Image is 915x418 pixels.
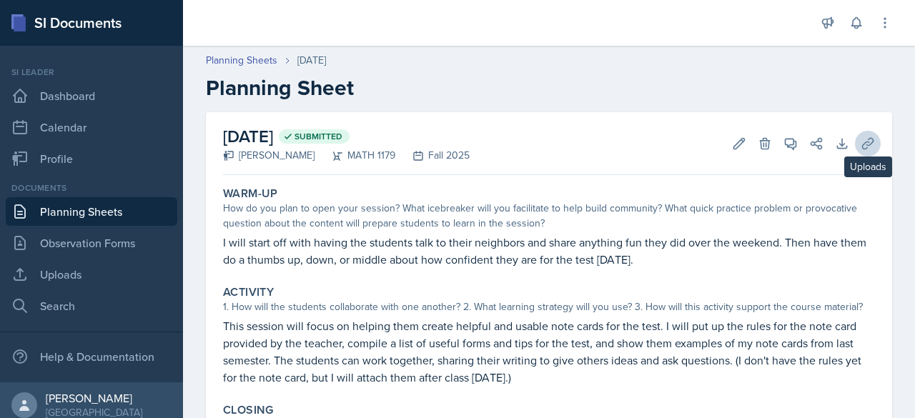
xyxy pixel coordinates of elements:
div: 1. How will the students collaborate with one another? 2. What learning strategy will you use? 3.... [223,299,875,314]
a: Calendar [6,113,177,141]
a: Planning Sheets [6,197,177,226]
div: Fall 2025 [395,148,470,163]
div: [DATE] [297,53,326,68]
div: Si leader [6,66,177,79]
label: Warm-Up [223,186,278,201]
a: Uploads [6,260,177,289]
a: Observation Forms [6,229,177,257]
label: Activity [223,285,274,299]
p: This session will focus on helping them create helpful and usable note cards for the test. I will... [223,317,875,386]
h2: Planning Sheet [206,75,892,101]
p: I will start off with having the students talk to their neighbors and share anything fun they did... [223,234,875,268]
div: How do you plan to open your session? What icebreaker will you facilitate to help build community... [223,201,875,231]
div: [PERSON_NAME] [46,391,142,405]
div: Documents [6,181,177,194]
a: Planning Sheets [206,53,277,68]
a: Search [6,292,177,320]
div: Help & Documentation [6,342,177,371]
a: Profile [6,144,177,173]
h2: [DATE] [223,124,470,149]
label: Closing [223,403,274,417]
span: Submitted [295,131,342,142]
a: Dashboard [6,81,177,110]
button: Uploads [855,131,881,156]
div: MATH 1179 [315,148,395,163]
div: [PERSON_NAME] [223,148,315,163]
